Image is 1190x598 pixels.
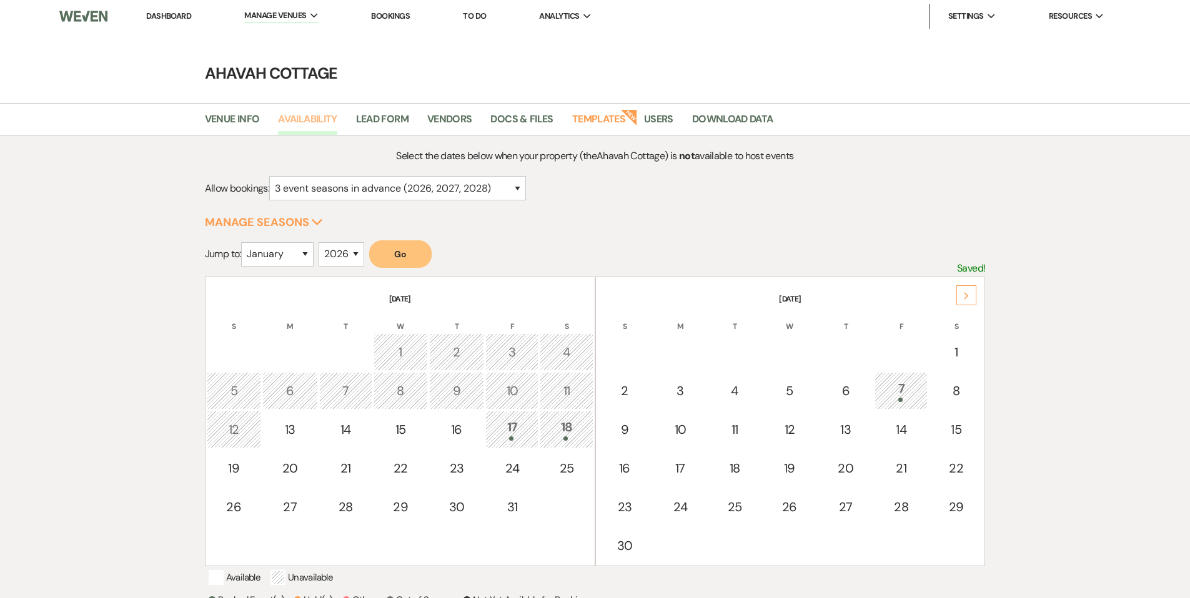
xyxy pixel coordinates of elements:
[936,343,976,361] div: 1
[825,420,866,439] div: 13
[936,459,976,478] div: 22
[547,459,586,478] div: 25
[146,62,1045,84] h4: Ahavah Cottage
[762,306,816,332] th: W
[326,420,365,439] div: 14
[427,111,472,135] a: Vendors
[492,418,532,441] div: 17
[539,10,579,22] span: Analytics
[436,381,478,400] div: 9
[769,459,810,478] div: 19
[463,11,486,21] a: To Do
[262,306,318,332] th: M
[547,418,586,441] div: 18
[692,111,773,135] a: Download Data
[436,420,478,439] div: 16
[269,459,311,478] div: 20
[205,217,323,228] button: Manage Seasons
[205,111,260,135] a: Venue Info
[380,343,421,361] div: 1
[269,381,311,400] div: 6
[492,498,532,516] div: 31
[269,420,311,439] div: 13
[679,149,695,162] strong: not
[540,306,593,332] th: S
[644,111,673,135] a: Users
[205,247,241,260] span: Jump to:
[948,10,984,22] span: Settings
[207,278,593,305] th: [DATE]
[326,498,365,516] div: 28
[146,11,191,21] a: Dashboard
[936,420,976,439] div: 15
[769,381,810,400] div: 5
[371,11,410,21] a: Bookings
[269,498,311,516] div: 27
[881,498,921,516] div: 28
[936,498,976,516] div: 29
[653,306,707,332] th: M
[825,498,866,516] div: 27
[492,459,532,478] div: 24
[319,306,372,332] th: T
[957,260,985,277] p: Saved!
[302,148,888,164] p: Select the dates below when your property (the Ahavah Cottage ) is available to host events
[436,498,478,516] div: 30
[818,306,873,332] th: T
[429,306,485,332] th: T
[769,498,810,516] div: 26
[825,381,866,400] div: 6
[214,498,254,516] div: 26
[205,182,269,195] span: Allow bookings:
[881,420,921,439] div: 14
[492,381,532,400] div: 10
[875,306,928,332] th: F
[597,306,653,332] th: S
[604,420,646,439] div: 9
[278,111,337,135] a: Availability
[1049,10,1092,22] span: Resources
[715,420,754,439] div: 11
[492,343,532,361] div: 3
[244,9,306,22] span: Manage Venues
[547,381,586,400] div: 11
[209,570,260,585] p: Available
[380,381,421,400] div: 8
[604,381,646,400] div: 2
[660,381,700,400] div: 3
[620,108,638,125] strong: New
[374,306,428,332] th: W
[380,459,421,478] div: 22
[380,498,421,516] div: 29
[660,459,700,478] div: 17
[214,420,254,439] div: 12
[270,570,333,585] p: Unavailable
[436,343,478,361] div: 2
[936,381,976,400] div: 8
[214,459,254,478] div: 19
[380,420,421,439] div: 15
[436,459,478,478] div: 23
[604,459,646,478] div: 16
[59,3,107,29] img: Weven Logo
[326,381,365,400] div: 7
[214,381,254,400] div: 5
[326,459,365,478] div: 21
[207,306,261,332] th: S
[715,459,754,478] div: 18
[715,381,754,400] div: 4
[369,240,432,268] button: Go
[708,306,761,332] th: T
[547,343,586,361] div: 4
[769,420,810,439] div: 12
[881,379,921,402] div: 7
[825,459,866,478] div: 20
[660,420,700,439] div: 10
[604,498,646,516] div: 23
[660,498,700,516] div: 24
[715,498,754,516] div: 25
[490,111,553,135] a: Docs & Files
[485,306,538,332] th: F
[604,536,646,555] div: 30
[881,459,921,478] div: 21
